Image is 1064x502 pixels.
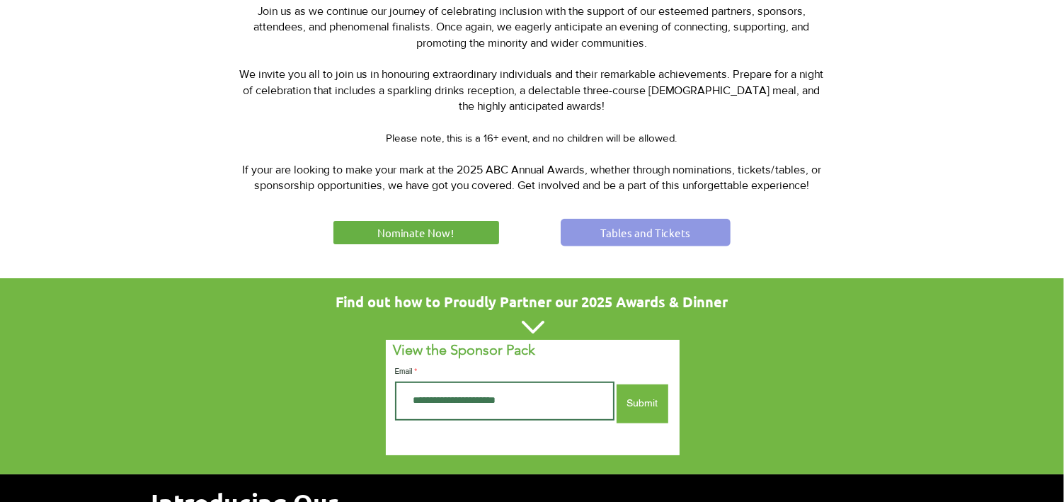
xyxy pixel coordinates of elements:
[394,341,536,358] span: View the Sponsor Pack
[242,164,821,191] span: If your are looking to make your mark at the 2025 ABC Annual Awards, whether through nominations,...
[600,225,690,240] span: Tables and Tickets
[336,292,728,311] span: Find out how to Proudly Partner our 2025 Awards & Dinner
[240,68,824,112] span: We invite you all to join us in honouring extraordinary individuals and their remarkable achievem...
[561,219,731,246] a: Tables and Tickets
[387,132,677,144] span: Please note, this is a 16+ event, and no children will be allowed.
[378,225,454,240] span: Nominate Now!
[331,219,501,246] a: Nominate Now!
[395,368,614,375] label: Email
[254,5,810,49] span: Join us as we continue our journey of celebrating inclusion with the support of our esteemed part...
[627,397,658,411] span: Submit
[617,384,668,423] button: Submit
